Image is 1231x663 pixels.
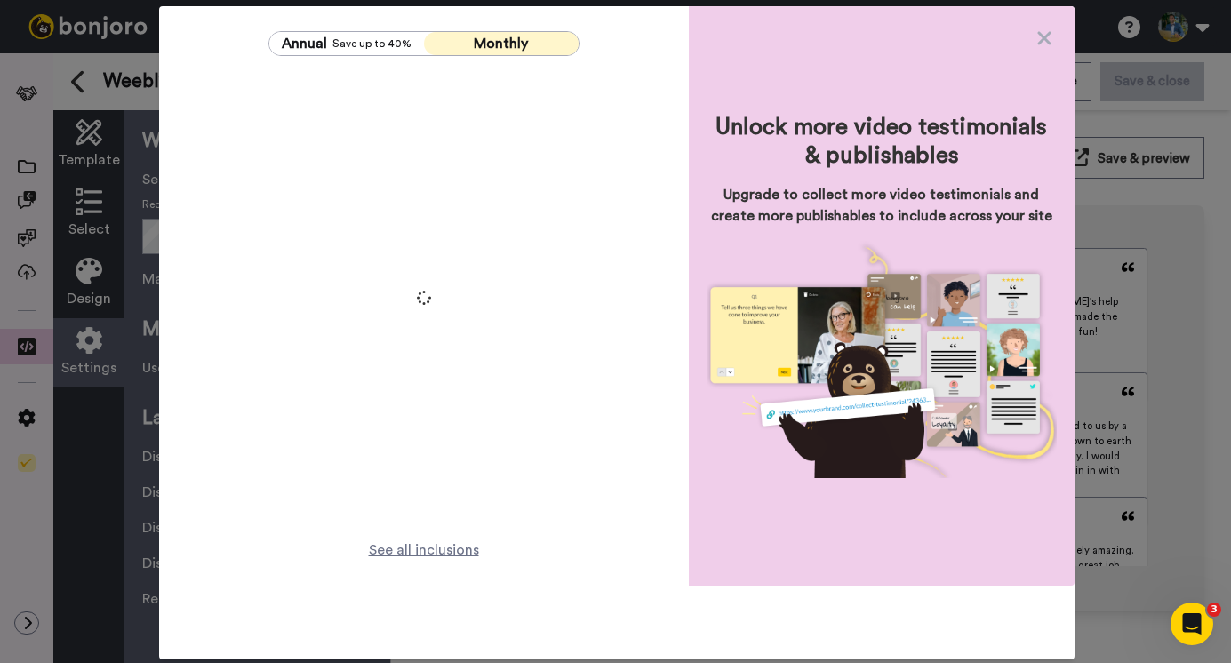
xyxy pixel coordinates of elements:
[707,113,1057,170] span: Unlock more video testimonials & publishables
[707,184,1057,227] span: Upgrade to collect more video testimonials and create more publishables to include across your site
[1171,603,1213,645] iframe: Intercom live chat
[369,543,479,557] span: See all inclusions
[332,36,412,51] span: Save up to 40%
[424,32,579,55] button: Monthly
[369,539,479,561] a: See all inclusions
[282,33,327,54] span: Annual
[269,32,424,55] button: AnnualSave up to 40%
[474,36,528,51] span: Monthly
[1207,603,1221,617] span: 3
[707,241,1057,477] img: Unlock more video testimonials & publishables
